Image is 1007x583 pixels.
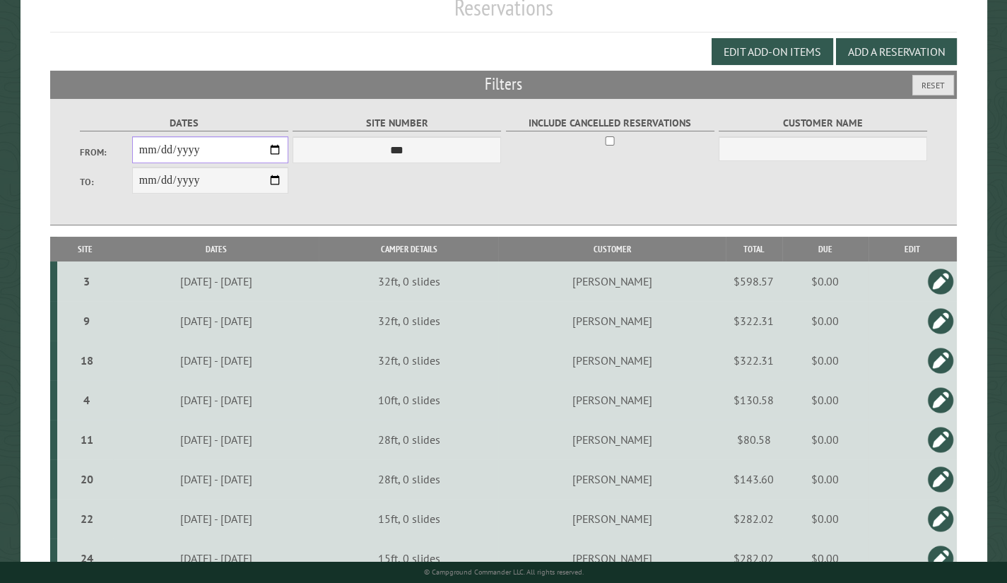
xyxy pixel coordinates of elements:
div: 18 [63,353,110,367]
td: $322.31 [726,341,782,380]
div: 11 [63,432,110,447]
td: [PERSON_NAME] [498,341,725,380]
div: 9 [63,314,110,328]
button: Add a Reservation [836,38,957,65]
td: 32ft, 0 slides [319,301,498,341]
td: $130.58 [726,380,782,420]
label: Customer Name [719,115,927,131]
div: 24 [63,551,110,565]
td: $80.58 [726,420,782,459]
div: [DATE] - [DATE] [115,472,317,486]
td: 28ft, 0 slides [319,420,498,459]
td: [PERSON_NAME] [498,301,725,341]
td: 32ft, 0 slides [319,261,498,301]
div: [DATE] - [DATE] [115,432,317,447]
td: $322.31 [726,301,782,341]
td: $282.02 [726,499,782,538]
div: 20 [63,472,110,486]
td: $0.00 [782,301,868,341]
td: $0.00 [782,499,868,538]
th: Due [782,237,868,261]
td: $0.00 [782,538,868,579]
td: [PERSON_NAME] [498,499,725,538]
label: Dates [80,115,288,131]
td: 15ft, 0 slides [319,499,498,538]
div: [DATE] - [DATE] [115,274,317,288]
button: Edit Add-on Items [712,38,833,65]
div: [DATE] - [DATE] [115,512,317,526]
th: Camper Details [319,237,498,261]
td: [PERSON_NAME] [498,538,725,579]
div: 4 [63,393,110,407]
th: Edit [868,237,957,261]
th: Customer [498,237,725,261]
th: Site [57,237,113,261]
div: [DATE] - [DATE] [115,393,317,407]
label: Include Cancelled Reservations [506,115,714,131]
td: $0.00 [782,261,868,301]
label: From: [80,146,132,159]
td: $0.00 [782,380,868,420]
td: [PERSON_NAME] [498,459,725,499]
div: [DATE] - [DATE] [115,551,317,565]
th: Total [726,237,782,261]
td: 10ft, 0 slides [319,380,498,420]
td: [PERSON_NAME] [498,380,725,420]
td: 32ft, 0 slides [319,341,498,380]
div: [DATE] - [DATE] [115,353,317,367]
td: $0.00 [782,420,868,459]
td: 15ft, 0 slides [319,538,498,579]
th: Dates [113,237,319,261]
td: 28ft, 0 slides [319,459,498,499]
td: [PERSON_NAME] [498,261,725,301]
label: Site Number [293,115,501,131]
div: [DATE] - [DATE] [115,314,317,328]
td: $0.00 [782,459,868,499]
td: $143.60 [726,459,782,499]
div: 3 [63,274,110,288]
button: Reset [912,75,954,95]
h2: Filters [50,71,957,98]
td: $598.57 [726,261,782,301]
td: [PERSON_NAME] [498,420,725,459]
td: $0.00 [782,341,868,380]
label: To: [80,175,132,189]
div: 22 [63,512,110,526]
small: © Campground Commander LLC. All rights reserved. [424,567,584,577]
td: $282.02 [726,538,782,579]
